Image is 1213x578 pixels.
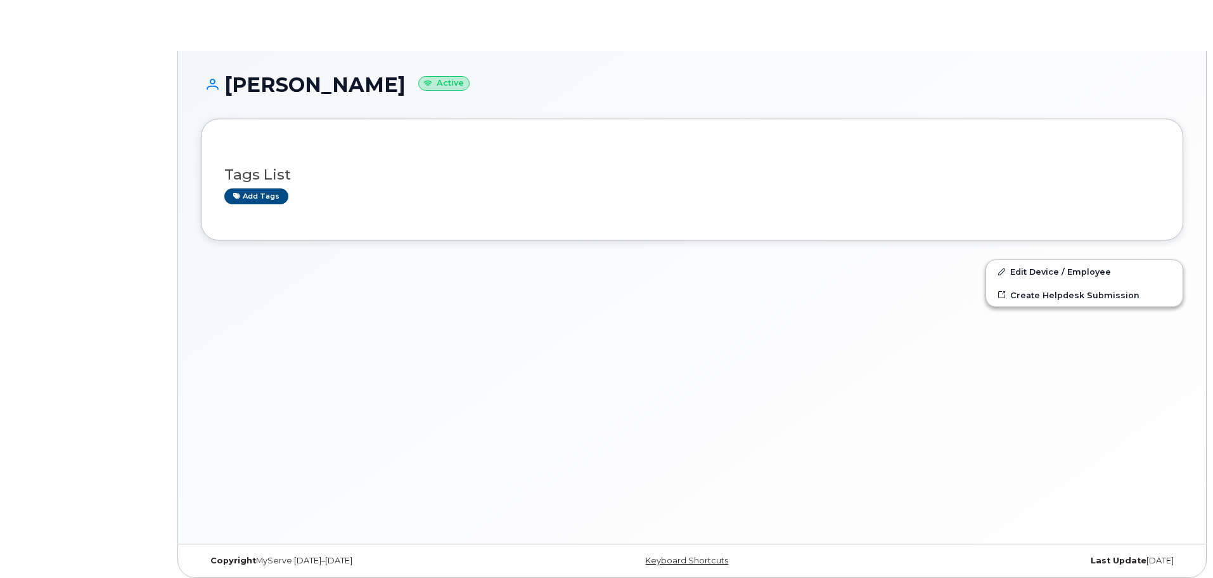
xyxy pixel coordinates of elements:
[224,188,288,204] a: Add tags
[986,260,1183,283] a: Edit Device / Employee
[201,556,529,566] div: MyServe [DATE]–[DATE]
[210,556,256,565] strong: Copyright
[224,167,1160,183] h3: Tags List
[1091,556,1146,565] strong: Last Update
[418,76,470,91] small: Active
[856,556,1183,566] div: [DATE]
[201,74,1183,96] h1: [PERSON_NAME]
[645,556,728,565] a: Keyboard Shortcuts
[986,284,1183,306] a: Create Helpdesk Submission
